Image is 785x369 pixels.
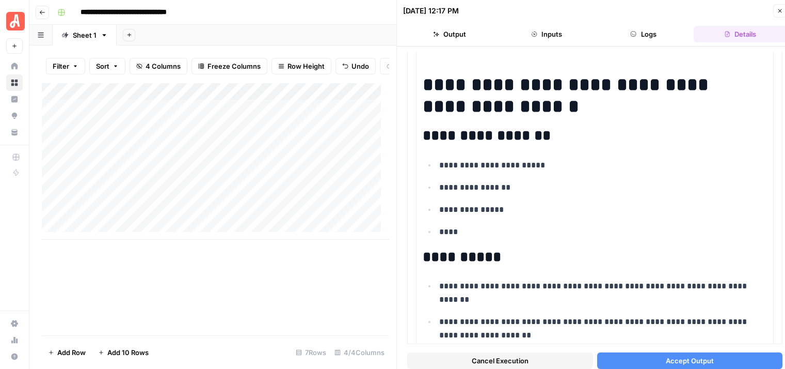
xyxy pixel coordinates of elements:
[146,61,181,71] span: 4 Columns
[92,344,155,361] button: Add 10 Rows
[42,344,92,361] button: Add Row
[597,352,783,369] button: Accept Output
[6,58,23,74] a: Home
[271,58,331,74] button: Row Height
[6,8,23,34] button: Workspace: Angi
[191,58,267,74] button: Freeze Columns
[403,6,459,16] div: [DATE] 12:17 PM
[403,26,496,42] button: Output
[53,61,69,71] span: Filter
[6,12,25,30] img: Angi Logo
[6,107,23,124] a: Opportunities
[500,26,593,42] button: Inputs
[107,347,149,358] span: Add 10 Rows
[407,352,593,369] button: Cancel Execution
[351,61,369,71] span: Undo
[73,30,97,40] div: Sheet 1
[57,347,86,358] span: Add Row
[6,124,23,141] a: Your Data
[130,58,187,74] button: 4 Columns
[6,315,23,332] a: Settings
[335,58,376,74] button: Undo
[6,332,23,348] a: Usage
[207,61,261,71] span: Freeze Columns
[292,344,330,361] div: 7 Rows
[6,348,23,365] button: Help + Support
[96,61,109,71] span: Sort
[597,26,690,42] button: Logs
[53,25,117,45] a: Sheet 1
[89,58,125,74] button: Sort
[330,344,389,361] div: 4/4 Columns
[46,58,85,74] button: Filter
[287,61,325,71] span: Row Height
[472,356,528,366] span: Cancel Execution
[6,91,23,107] a: Insights
[6,74,23,91] a: Browse
[666,356,714,366] span: Accept Output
